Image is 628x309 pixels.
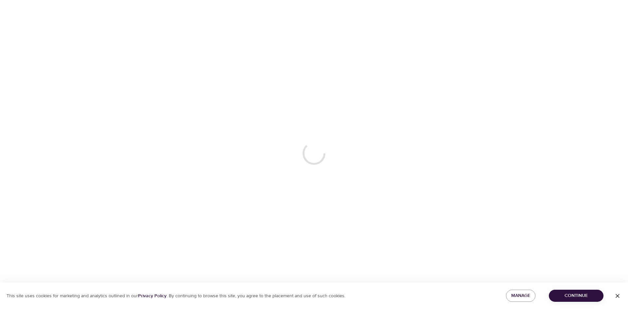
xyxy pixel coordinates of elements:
[506,290,535,302] button: Manage
[554,292,598,300] span: Continue
[138,293,166,299] a: Privacy Policy
[549,290,603,302] button: Continue
[511,292,530,300] span: Manage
